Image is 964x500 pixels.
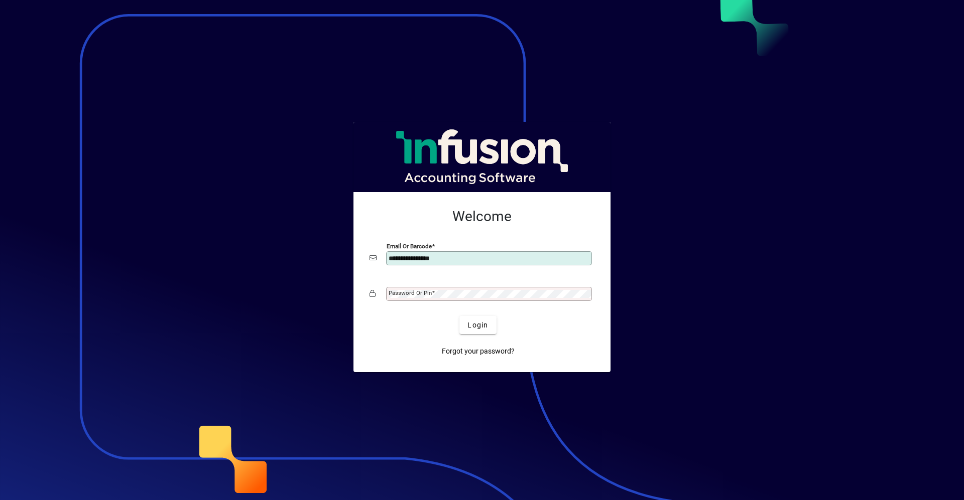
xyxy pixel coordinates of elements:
[370,208,594,225] h2: Welcome
[442,346,515,357] span: Forgot your password?
[467,320,488,330] span: Login
[459,316,496,334] button: Login
[438,342,519,360] a: Forgot your password?
[389,289,432,296] mat-label: Password or Pin
[387,243,432,250] mat-label: Email or Barcode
